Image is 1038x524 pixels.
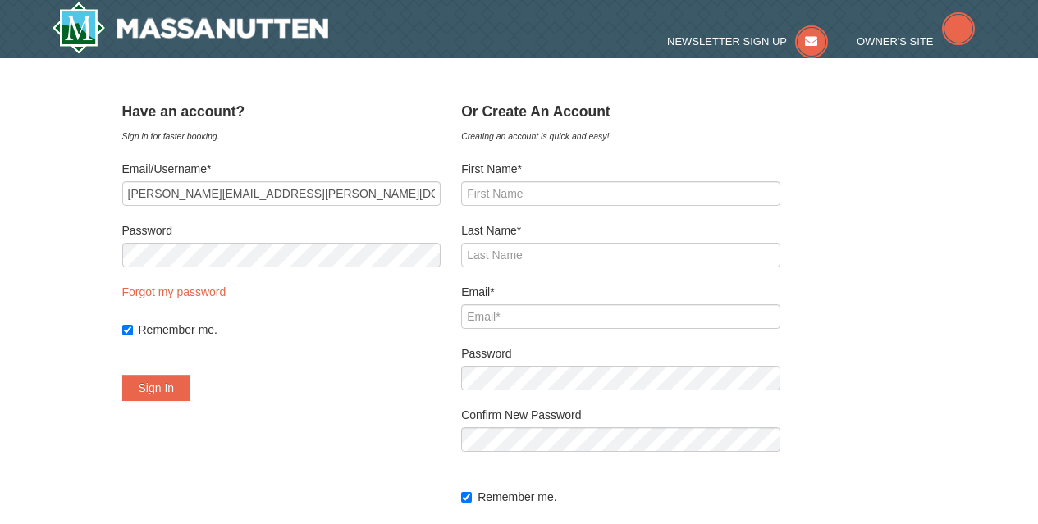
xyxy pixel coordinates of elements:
label: Remember me. [478,489,780,505]
a: Newsletter Sign Up [667,35,828,48]
label: Last Name* [461,222,780,239]
label: First Name* [461,161,780,177]
input: Email* [461,304,780,329]
label: Email/Username* [122,161,441,177]
input: Last Name [461,243,780,267]
h4: Or Create An Account [461,103,780,120]
img: Massanutten Resort Logo [52,2,329,54]
span: Owner's Site [857,35,934,48]
div: Creating an account is quick and easy! [461,128,780,144]
button: Sign In [122,375,191,401]
label: Remember me. [139,321,441,338]
input: Email/Username* [122,181,441,206]
label: Confirm New Password [461,407,780,423]
span: Newsletter Sign Up [667,35,787,48]
label: Password [122,222,441,239]
a: Forgot my password [122,285,226,298]
h4: Have an account? [122,103,441,120]
label: Password [461,345,780,362]
div: Sign in for faster booking. [122,128,441,144]
a: Massanutten Resort [52,2,329,54]
input: First Name [461,181,780,206]
label: Email* [461,284,780,300]
a: Owner's Site [857,35,975,48]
